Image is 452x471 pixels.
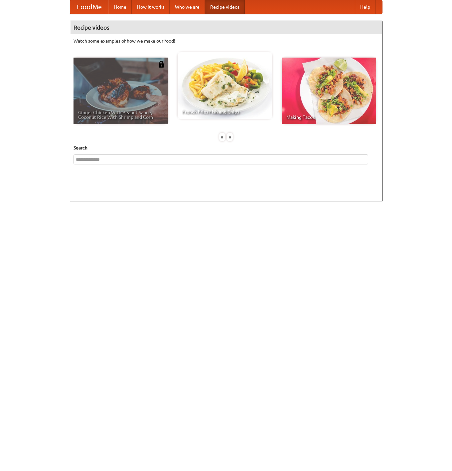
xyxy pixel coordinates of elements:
[286,115,372,119] span: Making Tacos
[74,38,379,44] p: Watch some examples of how we make our food!
[227,133,233,141] div: »
[70,0,108,14] a: FoodMe
[74,144,379,151] h5: Search
[205,0,245,14] a: Recipe videos
[282,58,376,124] a: Making Tacos
[132,0,170,14] a: How it works
[355,0,376,14] a: Help
[178,52,272,119] a: French Fries Fish and Chips
[158,61,165,68] img: 483408.png
[108,0,132,14] a: Home
[170,0,205,14] a: Who we are
[182,110,267,114] span: French Fries Fish and Chips
[219,133,225,141] div: «
[70,21,382,34] h4: Recipe videos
